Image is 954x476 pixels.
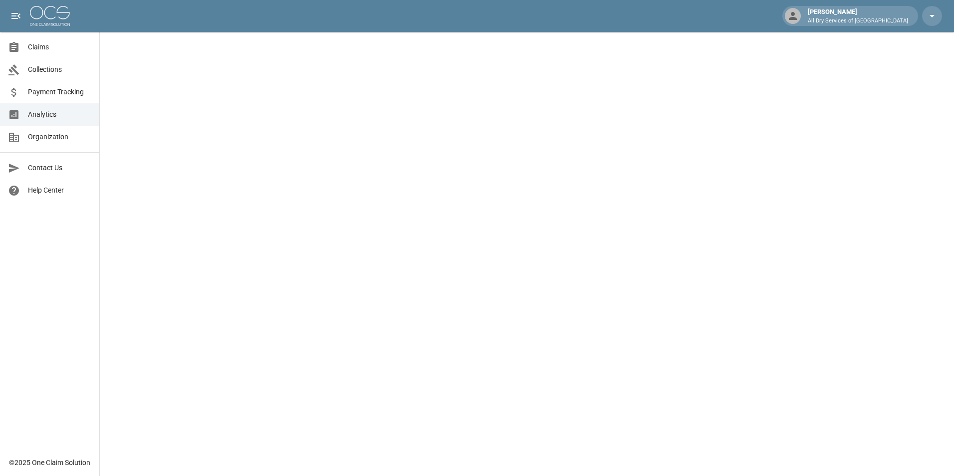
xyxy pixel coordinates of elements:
span: Collections [28,64,91,75]
span: Analytics [28,109,91,120]
img: ocs-logo-white-transparent.png [30,6,70,26]
iframe: Embedded Dashboard [100,32,954,473]
span: Payment Tracking [28,87,91,97]
span: Organization [28,132,91,142]
p: All Dry Services of [GEOGRAPHIC_DATA] [808,17,908,25]
div: [PERSON_NAME] [804,7,912,25]
span: Claims [28,42,91,52]
div: © 2025 One Claim Solution [9,458,90,468]
span: Contact Us [28,163,91,173]
span: Help Center [28,185,91,196]
button: open drawer [6,6,26,26]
